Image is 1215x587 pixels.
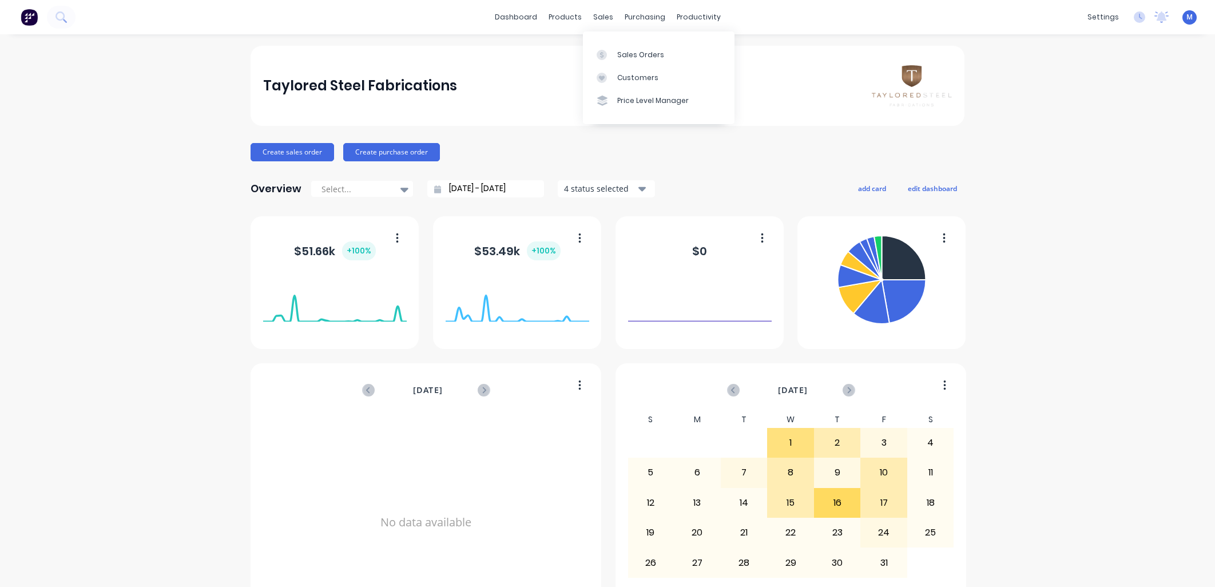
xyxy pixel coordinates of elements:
div: 9 [815,458,860,487]
div: 30 [815,548,860,577]
div: products [543,9,587,26]
div: 6 [674,458,720,487]
div: 4 status selected [564,183,636,195]
a: Sales Orders [583,43,734,66]
div: 13 [674,489,720,517]
div: 16 [815,489,860,517]
div: productivity [671,9,726,26]
div: Price Level Manager [617,96,689,106]
div: 1 [768,429,813,457]
a: Customers [583,66,734,89]
div: 4 [908,429,954,457]
div: + 100 % [527,241,561,260]
div: $ 53.49k [474,241,561,260]
div: 23 [815,518,860,547]
div: 27 [674,548,720,577]
div: 31 [861,548,907,577]
div: 19 [628,518,674,547]
button: edit dashboard [900,181,964,196]
img: Taylored Steel Fabrications [872,65,952,106]
div: Overview [251,177,301,200]
div: Taylored Steel Fabrications [263,74,457,97]
button: 4 status selected [558,180,655,197]
div: 26 [628,548,674,577]
div: T [814,411,861,428]
button: add card [851,181,894,196]
button: Create purchase order [343,143,440,161]
div: 14 [721,489,767,517]
div: sales [587,9,619,26]
a: dashboard [489,9,543,26]
div: 28 [721,548,767,577]
div: 5 [628,458,674,487]
div: 18 [908,489,954,517]
div: F [860,411,907,428]
div: 15 [768,489,813,517]
div: 11 [908,458,954,487]
div: S [907,411,954,428]
div: 8 [768,458,813,487]
div: 12 [628,489,674,517]
div: settings [1082,9,1125,26]
div: 21 [721,518,767,547]
div: 25 [908,518,954,547]
div: $ 51.66k [294,241,376,260]
div: Customers [617,73,658,83]
div: 22 [768,518,813,547]
span: M [1186,12,1193,22]
div: 29 [768,548,813,577]
span: [DATE] [778,384,808,396]
div: 20 [674,518,720,547]
img: Factory [21,9,38,26]
button: Create sales order [251,143,334,161]
a: Price Level Manager [583,89,734,112]
div: purchasing [619,9,671,26]
div: 10 [861,458,907,487]
div: 7 [721,458,767,487]
div: 3 [861,429,907,457]
div: 24 [861,518,907,547]
div: + 100 % [342,241,376,260]
span: [DATE] [413,384,443,396]
div: W [767,411,814,428]
div: S [628,411,674,428]
div: $ 0 [692,243,707,260]
div: Sales Orders [617,50,664,60]
div: M [674,411,721,428]
div: 17 [861,489,907,517]
div: 2 [815,429,860,457]
div: T [721,411,768,428]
